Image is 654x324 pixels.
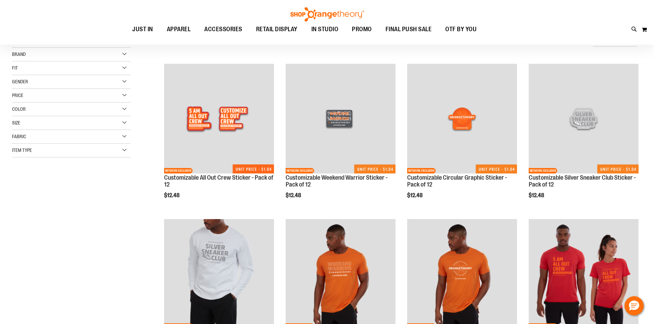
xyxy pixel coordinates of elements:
a: OTF BY YOU [438,22,483,37]
span: ACCESSORIES [204,22,242,37]
a: APPAREL [160,22,198,37]
span: RETAIL DISPLAY [256,22,298,37]
a: Customizable Weekend Warrior Sticker - Pack of 12 [286,174,388,188]
a: Customizable All Out Crew Sticker - Pack of 12 [164,174,273,188]
div: product [282,60,399,216]
a: Customizable Silver Sneaker Club Sticker - Pack of 12 [529,174,636,188]
a: Customizable All Out Crew Sticker - Pack of 12NETWORK EXCLUSIVE [164,64,274,175]
div: product [404,60,520,216]
span: APPAREL [167,22,191,37]
a: Customizable Silver Sneaker Club Sticker - Pack of 12NETWORK EXCLUSIVE [529,64,639,175]
span: NETWORK EXCLUSIVE [164,168,193,173]
span: Size [12,120,20,125]
img: Customizable Silver Sneaker Club Sticker - Pack of 12 [529,64,639,173]
span: NETWORK EXCLUSIVE [407,168,436,173]
a: Customizable Circular Graphic Sticker - Pack of 12 [407,174,507,188]
span: $12.48 [164,192,181,199]
span: Gender [12,79,28,84]
a: RETAIL DISPLAY [249,22,305,37]
span: Item Type [12,147,32,153]
a: FINAL PUSH SALE [379,22,439,37]
span: OTF BY YOU [445,22,477,37]
span: $12.48 [407,192,424,199]
span: Brand [12,51,26,57]
a: Customizable Weekend Warrior Sticker - Pack of 12NETWORK EXCLUSIVE [286,64,395,175]
img: Customizable Weekend Warrior Sticker - Pack of 12 [286,64,395,173]
span: Fabric [12,134,26,139]
a: PROMO [345,22,379,37]
a: IN STUDIO [305,22,345,37]
span: Fit [12,65,18,71]
span: $12.48 [529,192,545,199]
span: PROMO [352,22,372,37]
span: FINAL PUSH SALE [386,22,432,37]
span: IN STUDIO [311,22,339,37]
span: NETWORK EXCLUSIVE [286,168,314,173]
span: Price [12,93,23,98]
a: ACCESSORIES [197,22,249,37]
div: product [525,60,642,216]
div: product [161,60,277,216]
span: $12.48 [286,192,302,199]
img: Shop Orangetheory [289,7,365,22]
span: JUST IN [132,22,153,37]
button: Hello, have a question? Let’s chat. [624,296,644,315]
img: Customizable All Out Crew Sticker - Pack of 12 [164,64,274,173]
a: JUST IN [125,22,160,37]
img: Customizable Circular Graphic Sticker - Pack of 12 [407,64,517,173]
a: Customizable Circular Graphic Sticker - Pack of 12NETWORK EXCLUSIVE [407,64,517,175]
span: Color [12,106,26,112]
span: NETWORK EXCLUSIVE [529,168,557,173]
